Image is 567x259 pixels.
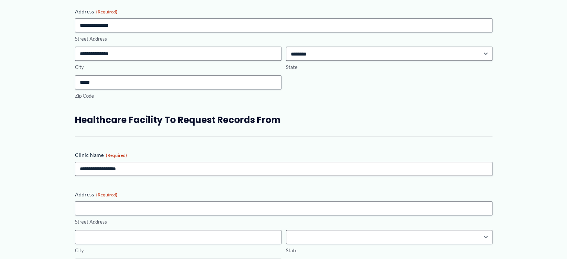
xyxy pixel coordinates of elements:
label: State [286,64,492,71]
h3: Healthcare Facility to request records from [75,114,492,126]
label: City [75,64,281,71]
label: Street Address [75,35,492,42]
label: State [286,247,492,254]
span: (Required) [96,192,117,198]
legend: Address [75,191,117,198]
legend: Address [75,8,117,15]
label: City [75,247,281,254]
label: Street Address [75,218,492,225]
span: (Required) [106,152,127,158]
span: (Required) [96,9,117,15]
label: Zip Code [75,92,281,100]
label: Clinic Name [75,151,492,159]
